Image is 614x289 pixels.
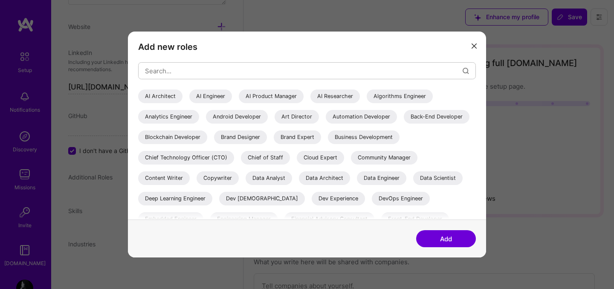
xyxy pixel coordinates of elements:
[145,60,463,81] input: Search...
[472,43,477,49] i: icon Close
[416,230,476,247] button: Add
[312,192,365,205] div: Dev Experience
[246,171,292,185] div: Data Analyst
[351,151,417,165] div: Community Manager
[275,110,319,124] div: Art Director
[210,212,278,226] div: Engineering Manager
[241,151,290,165] div: Chief of Staff
[310,90,360,103] div: AI Researcher
[372,192,430,205] div: DevOps Engineer
[274,130,321,144] div: Brand Expert
[138,151,234,165] div: Chief Technology Officer (CTO)
[381,212,449,226] div: Front-End Developer
[189,90,232,103] div: AI Engineer
[367,90,433,103] div: Algorithms Engineer
[328,130,400,144] div: Business Development
[138,212,203,226] div: Embedded Engineer
[299,171,350,185] div: Data Architect
[284,212,374,226] div: Financial Advisory Consultant
[138,192,212,205] div: Deep Learning Engineer
[197,171,239,185] div: Copywriter
[138,130,207,144] div: Blockchain Developer
[463,67,469,74] i: icon Search
[297,151,344,165] div: Cloud Expert
[138,90,182,103] div: AI Architect
[357,171,406,185] div: Data Engineer
[138,171,190,185] div: Content Writer
[128,32,486,257] div: modal
[214,130,267,144] div: Brand Designer
[138,42,476,52] h3: Add new roles
[413,171,463,185] div: Data Scientist
[219,192,305,205] div: Dev [DEMOGRAPHIC_DATA]
[239,90,304,103] div: AI Product Manager
[326,110,397,124] div: Automation Developer
[206,110,268,124] div: Android Developer
[138,110,199,124] div: Analytics Engineer
[404,110,469,124] div: Back-End Developer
